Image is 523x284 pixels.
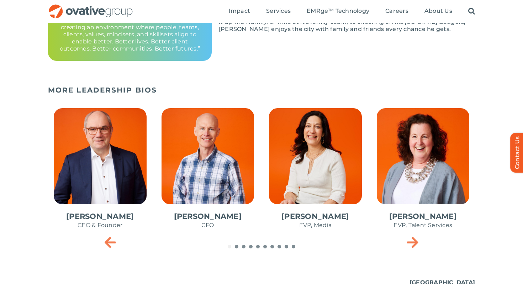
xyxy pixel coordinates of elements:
div: 4 / 10 [371,102,475,242]
span: Go to slide 10 [292,245,295,248]
span: Go to slide 9 [285,245,288,248]
div: 3 / 10 [263,102,368,242]
span: Go to slide 7 [270,245,274,248]
a: About Us [424,7,452,15]
div: Next slide [404,233,422,251]
span: Go to slide 8 [278,245,281,248]
span: Go to slide 2 [235,245,238,248]
h5: MORE LEADERSHIP BIOS [48,86,475,94]
a: Search [468,7,475,15]
span: Go to slide 1 [228,245,231,248]
a: Careers [385,7,408,15]
div: 2 / 10 [156,102,260,242]
span: Go to slide 6 [263,245,267,248]
span: Go to slide 4 [249,245,253,248]
a: Services [266,7,291,15]
p: “I am inspired every day by the challenge of creating an environment where people, teams, clients... [57,17,203,52]
div: 1 / 10 [48,102,152,242]
a: EMRge™ Technology [307,7,369,15]
div: Previous slide [101,233,119,251]
a: Impact [229,7,250,15]
span: Go to slide 3 [242,245,245,248]
a: OG_Full_horizontal_RGB [48,4,133,10]
span: Go to slide 5 [256,245,260,248]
